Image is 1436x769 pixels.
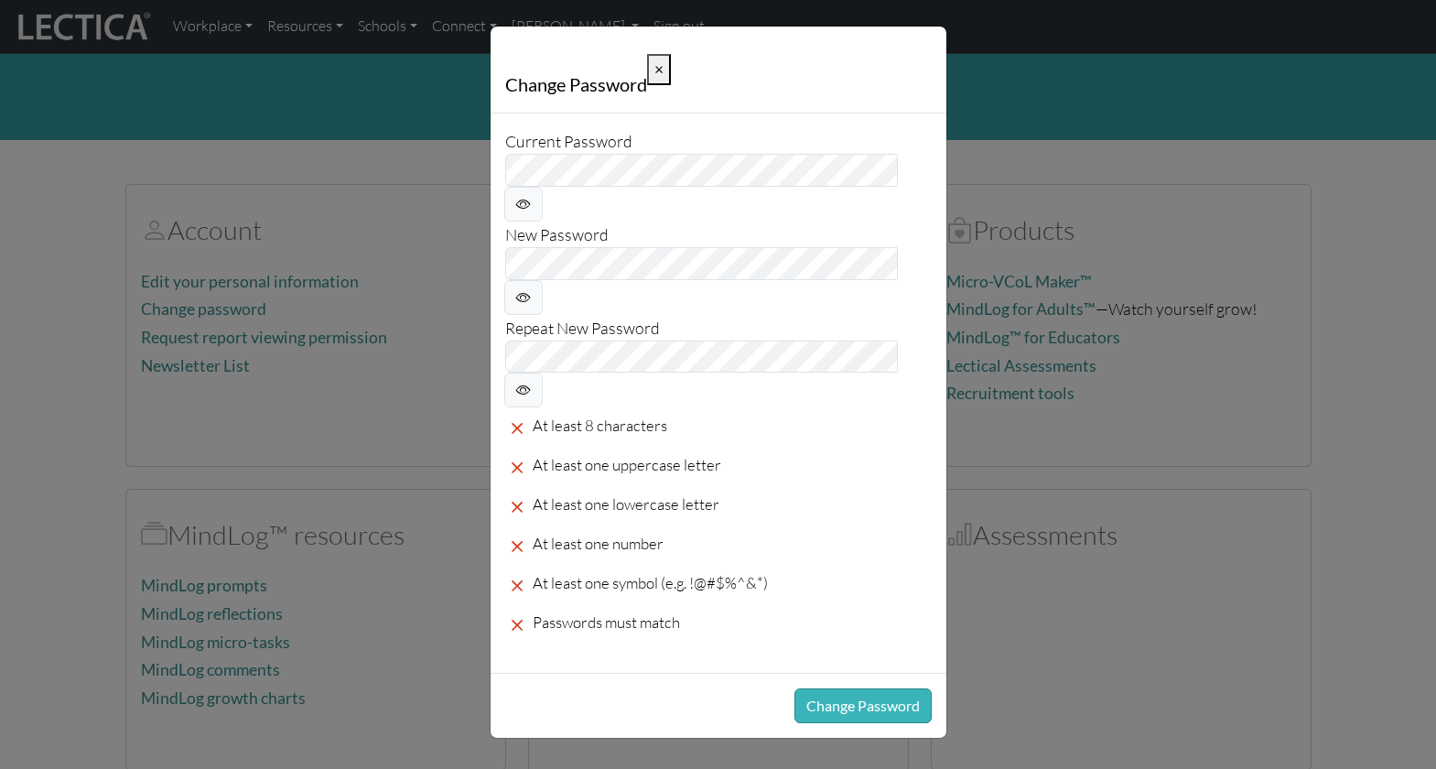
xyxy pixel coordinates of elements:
h5: Change Password [505,70,647,98]
button: Change Password [794,688,932,723]
label: Current Password [505,128,632,154]
span: At least one symbol (e.g. !@#$%^&*) [533,573,768,592]
span: Passwords must match [533,612,680,632]
span: At least 8 characters [533,416,667,435]
button: Close [647,54,671,85]
span: At least one uppercase letter [533,455,721,474]
label: Repeat New Password [505,315,660,341]
span: At least one number [533,534,664,553]
span: × [654,60,664,79]
span: At least one lowercase letter [533,494,719,514]
label: New Password [505,222,609,247]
